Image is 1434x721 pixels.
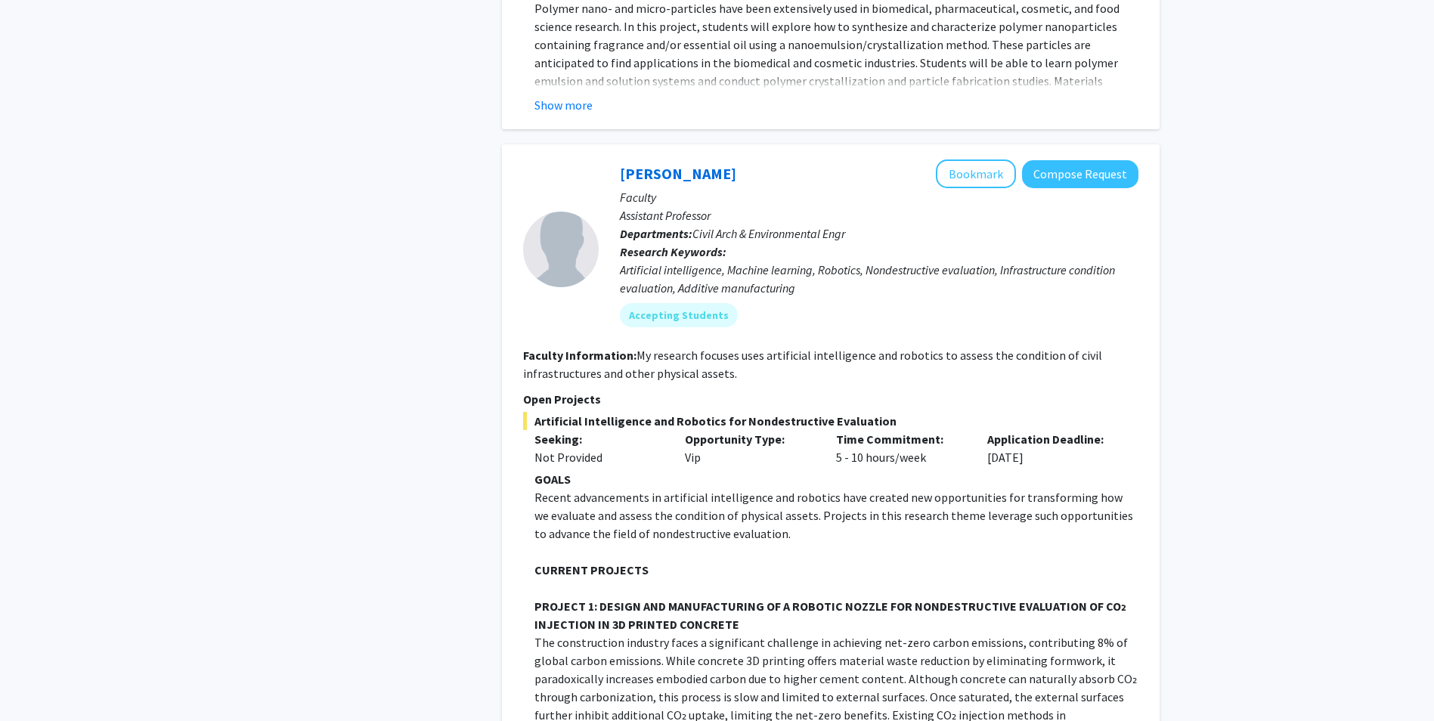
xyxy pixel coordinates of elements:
strong: GOALS [534,472,571,487]
div: Artificial intelligence, Machine learning, Robotics, Nondestructive evaluation, Infrastructure co... [620,261,1138,297]
fg-read-more: My research focuses uses artificial intelligence and robotics to assess the condition of civil in... [523,348,1102,381]
a: [PERSON_NAME] [620,164,736,183]
p: Open Projects [523,390,1138,408]
p: Opportunity Type: [685,430,813,448]
b: Faculty Information: [523,348,636,363]
div: Not Provided [534,448,663,466]
p: Faculty [620,188,1138,206]
button: Compose Request to Arvin Ebrahimkhanlou [1022,160,1138,188]
iframe: Chat [11,653,64,710]
strong: CURRENT PROJECTS [534,562,649,577]
div: [DATE] [976,430,1127,466]
div: Vip [674,430,825,466]
button: Add Arvin Ebrahimkhanlou to Bookmarks [936,159,1016,188]
div: 5 - 10 hours/week [825,430,976,466]
strong: PROJECT 1: DESIGN AND MANUFACTURING OF A ROBOTIC NOZZLE FOR NONDESTRUCTIVE EVALUATION OF CO₂ INJE... [534,599,1126,632]
p: Time Commitment: [836,430,965,448]
p: Assistant Professor [620,206,1138,224]
button: Show more [534,96,593,114]
b: Research Keywords: [620,244,726,259]
p: Seeking: [534,430,663,448]
p: Recent advancements in artificial intelligence and robotics have created new opportunities for tr... [534,488,1138,543]
b: Departments: [620,226,692,241]
mat-chip: Accepting Students [620,303,738,327]
span: Civil Arch & Environmental Engr [692,226,845,241]
span: Artificial Intelligence and Robotics for Nondestructive Evaluation [523,412,1138,430]
p: Application Deadline: [987,430,1116,448]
